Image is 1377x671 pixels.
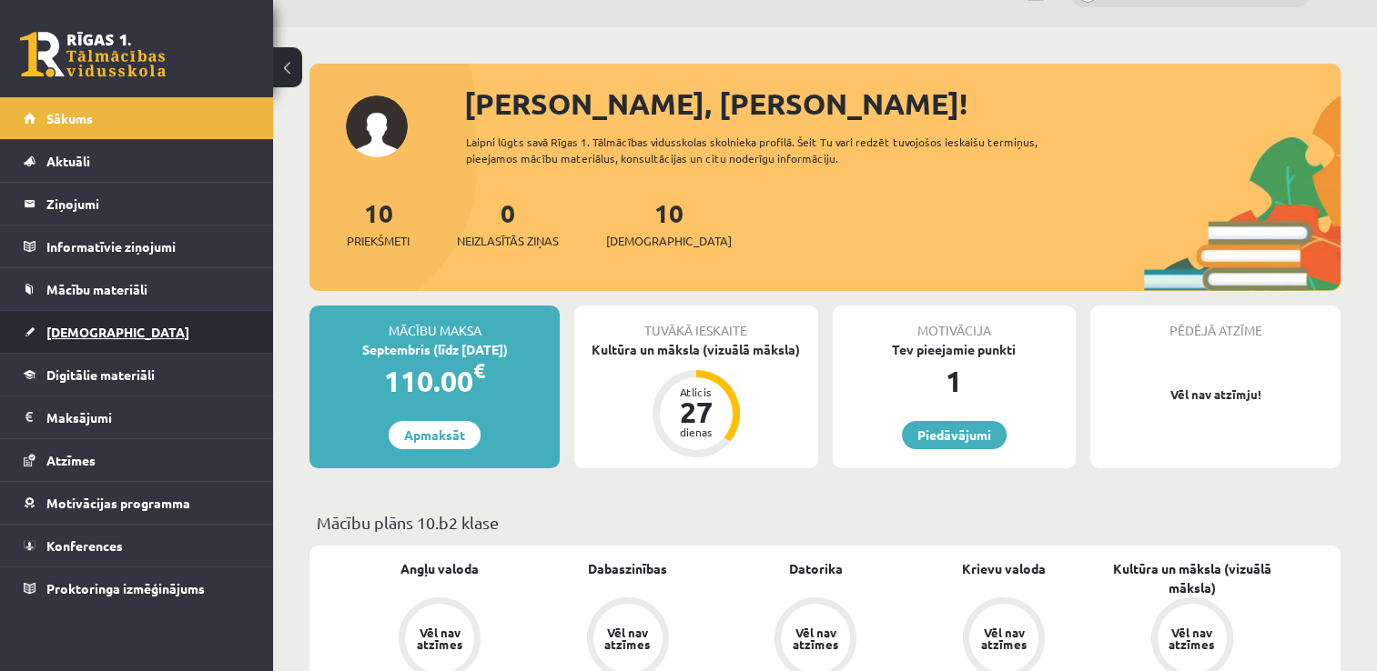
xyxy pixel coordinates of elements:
a: Mācību materiāli [24,268,250,310]
a: Motivācijas programma [24,482,250,524]
a: Kultūra un māksla (vizuālā māksla) [1098,559,1286,597]
div: Motivācija [833,305,1076,340]
p: Mācību plāns 10.b2 klase [317,510,1333,535]
div: Tev pieejamie punkti [833,340,1076,359]
a: 10[DEMOGRAPHIC_DATA] [606,196,732,250]
a: Angļu valoda [400,559,479,578]
div: 1 [833,359,1076,403]
div: Atlicis [669,386,724,397]
legend: Ziņojumi [46,183,250,225]
span: [DEMOGRAPHIC_DATA] [606,232,732,250]
span: Proktoringa izmēģinājums [46,580,205,596]
a: Kultūra un māksla (vizuālā māksla) Atlicis 27 dienas [574,340,817,460]
div: 110.00 [309,359,560,403]
a: Maksājumi [24,396,250,438]
a: Informatīvie ziņojumi [24,225,250,267]
div: Vēl nav atzīmes [978,626,1029,650]
a: Aktuāli [24,140,250,182]
div: Laipni lūgts savā Rīgas 1. Tālmācības vidusskolas skolnieka profilā. Šeit Tu vari redzēt tuvojošo... [466,134,1085,166]
div: Pēdējā atzīme [1090,305,1341,340]
div: Vēl nav atzīmes [414,626,465,650]
span: € [473,357,485,384]
a: Ziņojumi [24,183,250,225]
a: Digitālie materiāli [24,354,250,396]
div: Kultūra un māksla (vizuālā māksla) [574,340,817,359]
span: Konferences [46,537,123,554]
span: Motivācijas programma [46,495,190,511]
p: Vēl nav atzīmju! [1099,386,1331,404]
span: Aktuāli [46,153,90,169]
a: 0Neizlasītās ziņas [457,196,559,250]
a: Piedāvājumi [902,421,1007,449]
legend: Informatīvie ziņojumi [46,225,250,267]
a: Atzīmes [24,439,250,481]
div: Mācību maksa [309,305,560,340]
a: Apmaksāt [389,421,481,449]
a: [DEMOGRAPHIC_DATA] [24,311,250,353]
a: Sākums [24,97,250,139]
a: Proktoringa izmēģinājums [24,567,250,609]
a: Konferences [24,525,250,566]
span: Priekšmeti [347,232,410,250]
span: Neizlasītās ziņas [457,232,559,250]
div: Vēl nav atzīmes [790,626,841,650]
div: Vēl nav atzīmes [602,626,653,650]
a: Dabaszinības [588,559,667,578]
span: Digitālie materiāli [46,366,155,383]
a: Rīgas 1. Tālmācības vidusskola [20,32,166,77]
div: 27 [669,397,724,426]
div: Septembris (līdz [DATE]) [309,340,560,359]
a: Datorika [789,559,843,578]
div: Vēl nav atzīmes [1167,626,1218,650]
div: dienas [669,426,724,437]
span: Mācību materiāli [46,281,147,297]
legend: Maksājumi [46,396,250,438]
div: Tuvākā ieskaite [574,305,817,340]
a: Krievu valoda [962,559,1046,578]
span: Atzīmes [46,452,96,468]
a: 10Priekšmeti [347,196,410,250]
span: Sākums [46,110,93,126]
div: [PERSON_NAME], [PERSON_NAME]! [464,82,1341,125]
span: [DEMOGRAPHIC_DATA] [46,324,189,340]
